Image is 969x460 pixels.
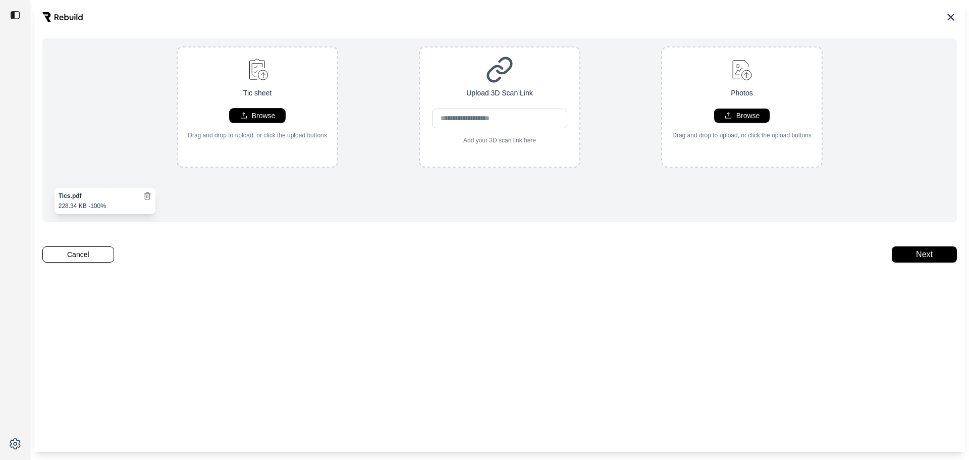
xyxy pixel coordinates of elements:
p: Drag and drop to upload, or click the upload buttons [188,131,327,139]
p: Upload 3D Scan Link [466,88,533,98]
button: Browse [714,109,769,123]
img: toggle sidebar [10,10,20,20]
img: upload-file.svg [243,56,272,84]
p: 228.34 KB - 100% [59,202,106,210]
p: Tic sheet [243,88,272,98]
p: Browse [252,111,276,121]
p: Tics.pdf [59,192,106,200]
img: Rebuild [42,12,83,22]
p: Browse [736,111,760,121]
p: Drag and drop to upload, or click the upload buttons [672,131,812,139]
button: Browse [230,109,285,123]
button: Cancel [42,246,114,263]
img: upload-image.svg [728,56,757,84]
button: Next [892,246,957,263]
p: Add your 3D scan link here [463,136,536,144]
p: Photos [731,88,753,98]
